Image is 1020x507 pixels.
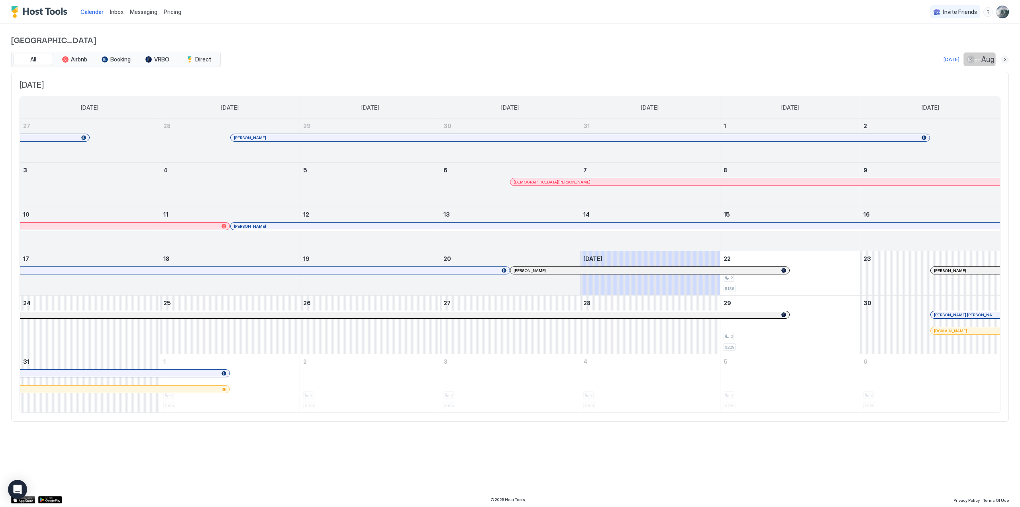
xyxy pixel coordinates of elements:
[20,251,160,266] a: August 17, 2025
[440,354,580,369] a: September 3, 2025
[583,211,590,218] span: 14
[730,334,733,339] span: 2
[870,393,873,398] span: 2
[440,118,580,163] td: July 30, 2025
[160,163,300,178] a: August 4, 2025
[300,207,440,251] td: August 12, 2025
[440,163,580,207] td: August 6, 2025
[160,118,300,133] a: July 28, 2025
[730,275,733,280] span: 2
[110,56,131,63] span: Booking
[23,358,29,365] span: 31
[863,255,871,262] span: 23
[160,207,300,251] td: August 11, 2025
[55,54,94,65] button: Airbnb
[580,296,720,310] a: August 28, 2025
[20,163,160,207] td: August 3, 2025
[160,251,300,266] a: August 18, 2025
[234,224,266,229] span: [PERSON_NAME]
[580,163,720,178] a: August 7, 2025
[583,300,590,306] span: 28
[983,498,1009,503] span: Terms Of Use
[96,54,136,65] button: Booking
[720,207,860,222] a: August 15, 2025
[300,296,439,310] a: August 26, 2025
[440,296,580,354] td: August 27, 2025
[300,354,440,413] td: September 2, 2025
[20,251,160,296] td: August 17, 2025
[137,54,177,65] button: VRBO
[725,345,734,350] span: $229
[160,163,300,207] td: August 4, 2025
[720,296,860,354] td: August 29, 2025
[863,167,867,174] span: 9
[440,163,580,178] a: August 6, 2025
[641,104,659,111] span: [DATE]
[720,296,860,310] a: August 29, 2025
[730,393,733,398] span: 2
[164,8,181,16] span: Pricing
[160,354,300,369] a: September 1, 2025
[860,118,1000,133] a: August 2, 2025
[781,104,799,111] span: [DATE]
[860,207,1000,251] td: August 16, 2025
[863,211,870,218] span: 16
[234,135,927,140] div: [PERSON_NAME]
[23,300,31,306] span: 24
[720,163,860,178] a: August 8, 2025
[130,8,157,15] span: Messaging
[38,496,62,503] div: Google Play Store
[860,118,1000,163] td: August 2, 2025
[724,255,731,262] span: 22
[514,180,996,185] div: [DEMOGRAPHIC_DATA][PERSON_NAME]
[725,286,735,291] span: $189
[445,403,454,408] span: $199
[303,167,307,174] span: 5
[160,354,300,413] td: September 1, 2025
[580,207,720,251] td: August 14, 2025
[860,354,1000,369] a: September 6, 2025
[942,55,961,64] button: [DATE]
[724,122,726,129] span: 1
[300,207,439,222] a: August 12, 2025
[583,122,590,129] span: 31
[443,300,451,306] span: 27
[163,211,168,218] span: 11
[1001,55,1009,63] button: Next month
[720,118,860,163] td: August 1, 2025
[580,118,720,163] td: July 31, 2025
[580,354,720,413] td: September 4, 2025
[11,6,71,18] a: Host Tools Logo
[20,207,160,222] a: August 10, 2025
[11,496,35,503] a: App Store
[443,358,447,365] span: 3
[863,300,871,306] span: 30
[590,393,592,398] span: 2
[440,251,580,296] td: August 20, 2025
[943,56,959,63] div: [DATE]
[580,207,720,222] a: August 14, 2025
[20,207,160,251] td: August 10, 2025
[221,104,239,111] span: [DATE]
[80,8,104,16] a: Calendar
[23,211,29,218] span: 10
[234,224,996,229] div: [PERSON_NAME]
[580,163,720,207] td: August 7, 2025
[580,251,720,296] td: August 21, 2025
[580,296,720,354] td: August 28, 2025
[234,135,266,140] span: [PERSON_NAME]
[300,118,440,163] td: July 29, 2025
[71,56,87,63] span: Airbnb
[514,268,546,273] span: [PERSON_NAME]
[860,207,1000,222] a: August 16, 2025
[80,8,104,15] span: Calendar
[20,118,160,163] td: July 27, 2025
[20,354,160,369] a: August 31, 2025
[179,54,219,65] button: Direct
[440,354,580,413] td: September 3, 2025
[720,354,860,413] td: September 5, 2025
[953,495,980,504] a: Privacy Policy
[493,97,527,118] a: Wednesday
